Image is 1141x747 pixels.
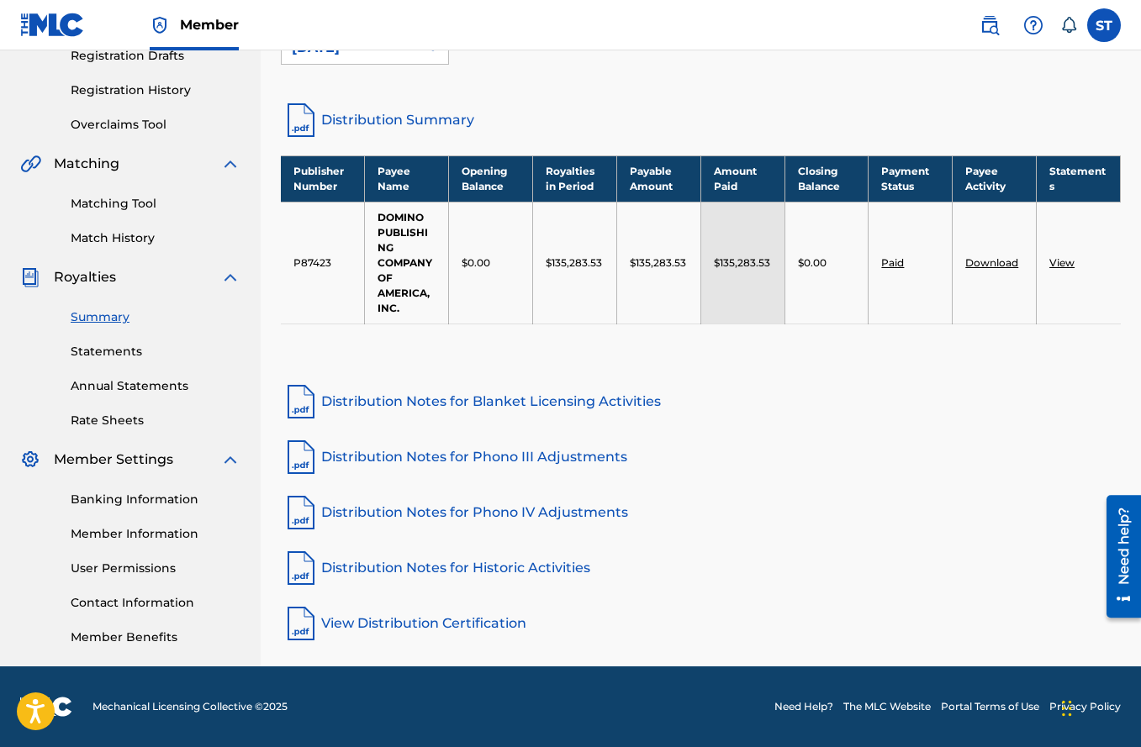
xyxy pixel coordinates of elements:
[54,154,119,174] span: Matching
[71,525,240,543] a: Member Information
[71,412,240,429] a: Rate Sheets
[1049,256,1075,269] a: View
[714,255,770,271] p: $135,283.53
[71,629,240,646] a: Member Benefits
[71,82,240,99] a: Registration History
[71,560,240,577] a: User Permissions
[92,699,288,714] span: Mechanical Licensing Collective © 2025
[1049,699,1121,714] a: Privacy Policy
[774,699,833,714] a: Need Help?
[1062,683,1072,734] div: Drag
[20,267,40,287] img: Royalties
[71,47,240,65] a: Registration Drafts
[941,699,1039,714] a: Portal Terms of Use
[71,491,240,508] a: Banking Information
[881,256,904,269] a: Paid
[20,13,85,37] img: MLC Logo
[953,155,1037,202] th: Payee Activity
[220,154,240,174] img: expand
[365,202,449,324] td: DOMINO PUBLISHING COMPANY OF AMERICA, INC.
[462,255,490,271] p: $0.00
[784,155,869,202] th: Closing Balance
[54,450,173,470] span: Member Settings
[1060,17,1077,34] div: Notifications
[281,100,321,140] img: distribution-summary-pdf
[220,450,240,470] img: expand
[54,267,116,287] span: Royalties
[700,155,784,202] th: Amount Paid
[20,450,40,470] img: Member Settings
[365,155,449,202] th: Payee Name
[220,267,240,287] img: expand
[281,100,1121,140] a: Distribution Summary
[1094,489,1141,624] iframe: Resource Center
[281,437,1121,477] a: Distribution Notes for Phono III Adjustments
[281,202,365,324] td: P87423
[71,195,240,213] a: Matching Tool
[630,255,686,271] p: $135,283.53
[1023,15,1043,35] img: help
[980,15,1000,35] img: search
[71,377,240,395] a: Annual Statements
[150,15,170,35] img: Top Rightsholder
[281,381,1121,422] a: Distribution Notes for Blanket Licensing Activities
[533,155,617,202] th: Royalties in Period
[71,343,240,360] a: Statements
[798,255,827,271] p: $0.00
[965,256,1018,269] a: Download
[1087,8,1121,42] div: User Menu
[281,548,321,588] img: pdf
[616,155,700,202] th: Payable Amount
[869,155,953,202] th: Payment Status
[973,8,1006,42] a: Public Search
[281,548,1121,588] a: Distribution Notes for Historic Activities
[449,155,533,202] th: Opening Balance
[1017,8,1050,42] div: Help
[281,492,321,533] img: pdf
[71,229,240,247] a: Match History
[20,154,41,174] img: Matching
[281,492,1121,533] a: Distribution Notes for Phono IV Adjustments
[281,603,321,644] img: pdf
[71,116,240,134] a: Overclaims Tool
[281,381,321,422] img: pdf
[71,308,240,326] a: Summary
[546,255,602,271] p: $135,283.53
[281,603,1121,644] a: View Distribution Certification
[1037,155,1121,202] th: Statements
[71,594,240,612] a: Contact Information
[20,697,72,717] img: logo
[843,699,931,714] a: The MLC Website
[180,15,239,34] span: Member
[1057,666,1141,747] iframe: Chat Widget
[281,437,321,477] img: pdf
[281,155,365,202] th: Publisher Number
